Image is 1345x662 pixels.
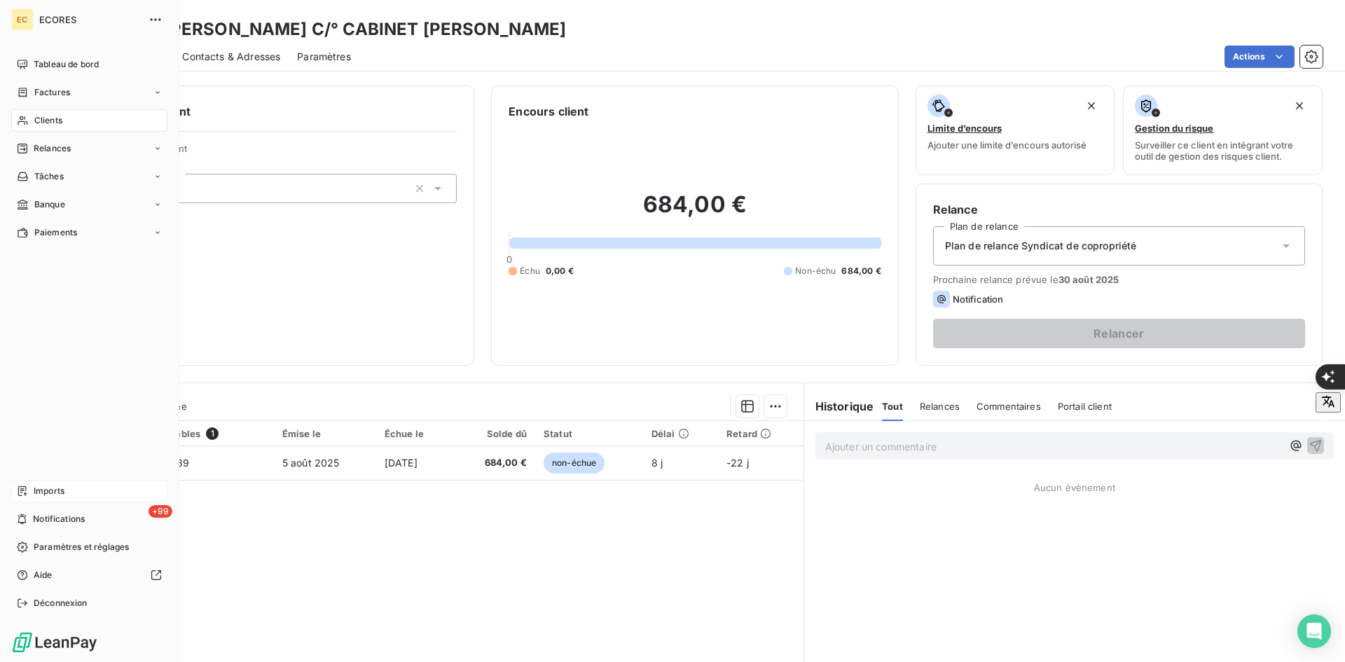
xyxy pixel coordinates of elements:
[651,457,663,469] span: 8 j
[11,165,167,188] a: Tâches
[462,428,527,439] div: Solde dû
[927,123,1002,134] span: Limite d’encours
[85,103,457,120] h6: Informations client
[520,265,540,277] span: Échu
[11,109,167,132] a: Clients
[11,221,167,244] a: Paiements
[927,139,1087,151] span: Ajouter une limite d’encours autorisé
[1225,46,1295,68] button: Actions
[149,505,172,518] span: +99
[651,428,710,439] div: Délai
[1297,614,1331,648] div: Open Intercom Messenger
[297,50,351,64] span: Paramètres
[34,58,99,71] span: Tableau de bord
[34,86,70,99] span: Factures
[509,191,881,233] h2: 684,00 €
[916,85,1115,175] button: Limite d’encoursAjouter une limite d’encours autorisé
[34,198,65,211] span: Banque
[34,485,64,497] span: Imports
[34,597,88,609] span: Déconnexion
[1058,274,1119,285] span: 30 août 2025
[11,536,167,558] a: Paramètres et réglages
[795,265,836,277] span: Non-échu
[11,193,167,216] a: Banque
[1123,85,1323,175] button: Gestion du risqueSurveiller ce client en intégrant votre outil de gestion des risques client.
[39,14,140,25] span: ECORES
[11,480,167,502] a: Imports
[385,457,418,469] span: [DATE]
[385,428,446,439] div: Échue le
[11,8,34,31] div: EC
[34,170,64,183] span: Tâches
[509,103,588,120] h6: Encours client
[726,457,749,469] span: -22 j
[123,17,566,42] h3: SDC [PERSON_NAME] C/° CABINET [PERSON_NAME]
[33,513,85,525] span: Notifications
[1135,123,1213,134] span: Gestion du risque
[1058,401,1112,412] span: Portail client
[544,453,605,474] span: non-échue
[113,427,265,440] div: Pièces comptables
[1135,139,1311,162] span: Surveiller ce client en intégrant votre outil de gestion des risques client.
[933,274,1305,285] span: Prochaine relance prévue le
[182,50,280,64] span: Contacts & Adresses
[282,428,368,439] div: Émise le
[113,143,457,163] span: Propriétés Client
[282,457,340,469] span: 5 août 2025
[804,398,874,415] h6: Historique
[544,428,635,439] div: Statut
[34,226,77,239] span: Paiements
[34,569,53,581] span: Aide
[933,201,1305,218] h6: Relance
[34,142,71,155] span: Relances
[34,541,129,553] span: Paramètres et réglages
[841,265,881,277] span: 684,00 €
[933,319,1305,348] button: Relancer
[1034,482,1115,493] span: Aucun évènement
[11,564,167,586] a: Aide
[945,239,1137,253] span: Plan de relance Syndicat de copropriété
[882,401,903,412] span: Tout
[920,401,960,412] span: Relances
[11,137,167,160] a: Relances
[11,53,167,76] a: Tableau de bord
[977,401,1041,412] span: Commentaires
[206,427,219,440] span: 1
[34,114,62,127] span: Clients
[462,456,527,470] span: 684,00 €
[506,254,512,265] span: 0
[11,631,98,654] img: Logo LeanPay
[726,428,795,439] div: Retard
[953,294,1004,305] span: Notification
[11,81,167,104] a: Factures
[546,265,574,277] span: 0,00 €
